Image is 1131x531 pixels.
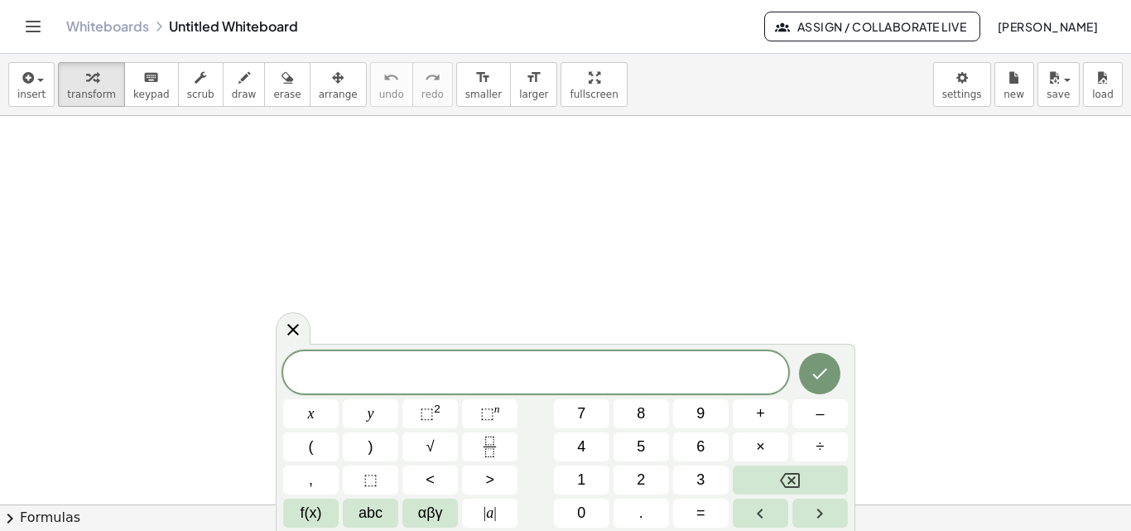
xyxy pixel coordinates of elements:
span: 2 [637,469,645,491]
span: √ [426,436,435,458]
button: Done [799,353,840,394]
button: Right arrow [792,499,848,528]
button: arrange [310,62,367,107]
button: ( [283,432,339,461]
span: ⬚ [420,405,434,422]
a: Whiteboards [66,18,149,35]
button: undoundo [370,62,413,107]
span: ) [368,436,373,458]
span: load [1092,89,1114,100]
span: Assign / Collaborate Live [778,19,966,34]
span: settings [942,89,982,100]
button: [PERSON_NAME] [984,12,1111,41]
button: ) [343,432,398,461]
button: draw [223,62,266,107]
button: , [283,466,339,495]
span: | [493,504,497,521]
button: 2 [614,466,669,495]
button: Backspace [733,466,848,495]
button: Square root [402,432,458,461]
button: scrub [178,62,224,107]
i: undo [383,68,399,88]
button: 4 [554,432,609,461]
span: save [1047,89,1070,100]
button: 6 [673,432,729,461]
button: format_sizesmaller [456,62,511,107]
span: 7 [577,403,585,425]
i: keyboard [143,68,159,88]
button: Alphabet [343,499,398,528]
sup: n [494,403,500,415]
span: smaller [465,89,502,100]
button: Functions [283,499,339,528]
span: x [308,403,315,425]
button: Absolute value [462,499,517,528]
span: larger [519,89,548,100]
span: arrange [319,89,358,100]
span: insert [17,89,46,100]
span: keypad [133,89,170,100]
button: Plus [733,399,788,428]
span: ÷ [816,436,825,458]
span: = [696,502,705,524]
button: redoredo [412,62,453,107]
button: Greek alphabet [402,499,458,528]
span: y [368,403,374,425]
span: 3 [696,469,705,491]
button: y [343,399,398,428]
span: [PERSON_NAME] [997,19,1098,34]
span: transform [67,89,116,100]
button: Placeholder [343,466,398,495]
button: 9 [673,399,729,428]
span: × [756,436,765,458]
button: erase [264,62,310,107]
button: Superscript [462,399,517,428]
span: a [484,502,497,524]
button: Times [733,432,788,461]
span: . [639,502,643,524]
button: Greater than [462,466,517,495]
sup: 2 [434,403,440,415]
button: save [1037,62,1080,107]
span: 4 [577,436,585,458]
span: 8 [637,403,645,425]
button: Divide [792,432,848,461]
button: new [994,62,1034,107]
button: Equals [673,499,729,528]
button: load [1083,62,1123,107]
button: Less than [402,466,458,495]
button: Toggle navigation [20,13,46,40]
button: Assign / Collaborate Live [764,12,980,41]
button: Left arrow [733,499,788,528]
span: scrub [187,89,214,100]
i: format_size [475,68,491,88]
span: + [756,403,765,425]
span: ⬚ [363,469,378,491]
span: undo [379,89,404,100]
span: 9 [696,403,705,425]
button: Minus [792,399,848,428]
button: 3 [673,466,729,495]
button: keyboardkeypad [124,62,179,107]
span: 1 [577,469,585,491]
button: Fraction [462,432,517,461]
button: insert [8,62,55,107]
button: 1 [554,466,609,495]
span: , [309,469,313,491]
i: format_size [526,68,541,88]
span: < [426,469,435,491]
span: redo [421,89,444,100]
button: x [283,399,339,428]
button: . [614,499,669,528]
span: fullscreen [570,89,618,100]
button: Squared [402,399,458,428]
span: abc [359,502,383,524]
span: ( [309,436,314,458]
button: 0 [554,499,609,528]
button: 5 [614,432,669,461]
span: draw [232,89,257,100]
button: settings [933,62,991,107]
span: 0 [577,502,585,524]
span: 6 [696,436,705,458]
span: new [1003,89,1024,100]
